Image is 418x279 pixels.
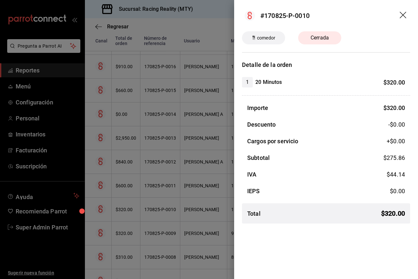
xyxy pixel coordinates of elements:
[400,12,408,20] button: drag
[387,171,405,178] span: $ 44.14
[255,78,282,86] h4: 20 Minutos
[383,154,405,161] span: $ 275.86
[247,103,268,112] h3: Importe
[247,170,256,179] h3: IVA
[260,11,310,21] div: #170825-P-0010
[247,187,260,195] h3: IEPS
[307,34,333,42] span: Cerrada
[388,120,405,129] span: -$0.00
[242,60,410,69] h3: Detalle de la orden
[247,137,298,146] h3: Cargos por servicio
[383,79,405,86] span: $ 320.00
[247,120,276,129] h3: Descuento
[247,209,261,218] h3: Total
[383,104,405,111] span: $ 320.00
[387,137,405,146] span: +$ 0.00
[247,153,270,162] h3: Subtotal
[242,78,253,86] span: 1
[381,209,405,218] span: $ 320.00
[390,188,405,194] span: $ 0.00
[254,35,278,41] span: comedor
